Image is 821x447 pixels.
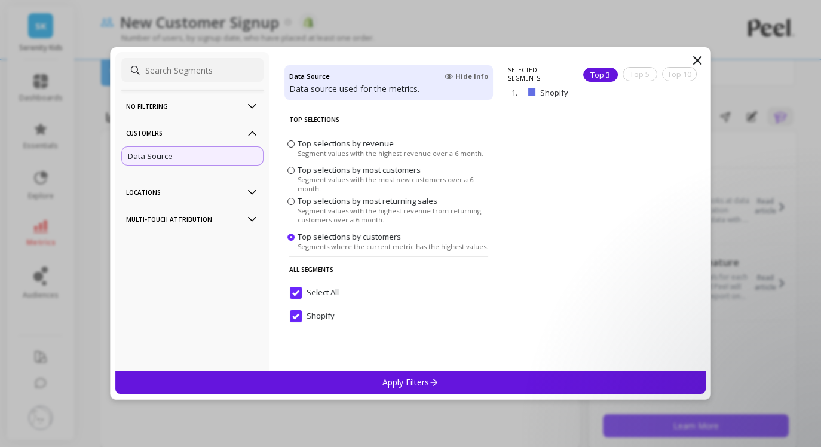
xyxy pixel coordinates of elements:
p: Multi-Touch Attribution [126,204,259,234]
p: 1. [511,87,523,98]
span: Top selections by most customers [298,164,421,175]
p: Shopify [540,87,633,98]
h4: Data Source [289,70,330,83]
span: Segment values with the highest revenue from returning customers over a 6 month. [298,206,490,224]
span: Shopify [290,310,335,322]
p: No filtering [126,91,259,121]
span: Hide Info [445,72,488,81]
span: Segment values with the most new customers over a 6 month. [298,175,490,193]
span: Top selections by customers [298,231,401,242]
span: Top selections by revenue [298,138,394,149]
p: Locations [126,177,259,207]
span: Segments where the current metric has the highest values. [298,242,488,251]
p: Data Source [128,151,173,161]
div: Top 3 [583,68,618,82]
p: Customers [126,118,259,148]
span: Top selections by most returning sales [298,195,437,206]
p: All Segments [289,256,488,282]
p: Data source used for the metrics. [289,83,488,95]
p: Apply Filters [382,376,439,388]
span: Segment values with the highest revenue over a 6 month. [298,149,483,158]
input: Search Segments [121,58,264,82]
p: Top Selections [289,107,488,132]
span: Select All [290,287,339,299]
p: SELECTED SEGMENTS [508,66,568,82]
div: Top 5 [623,67,657,81]
div: Top 10 [662,67,697,81]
